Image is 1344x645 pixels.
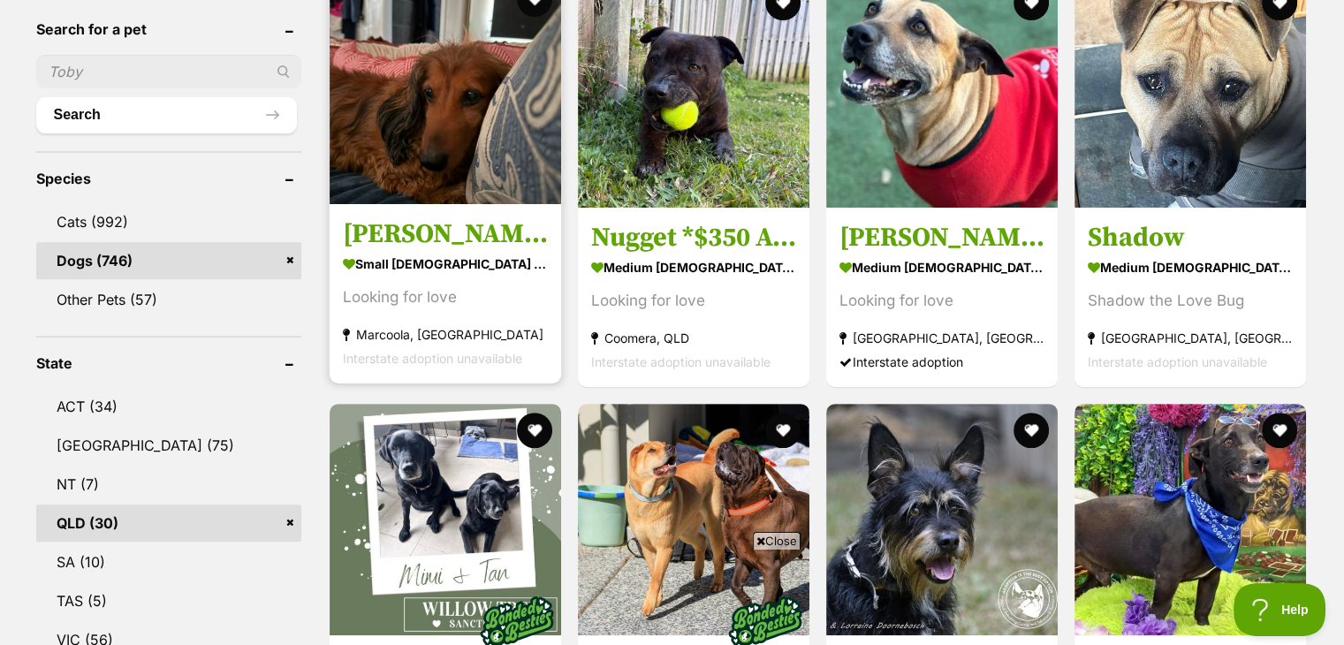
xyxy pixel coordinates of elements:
[1088,354,1267,369] span: Interstate adoption unavailable
[36,505,301,542] a: QLD (30)
[591,221,796,254] h3: Nugget *$350 Adoption Fee*
[36,21,301,37] header: Search for a pet
[36,355,301,371] header: State
[36,388,301,425] a: ACT (34)
[1263,413,1298,448] button: favourite
[1014,413,1049,448] button: favourite
[351,557,994,636] iframe: Advertisement
[839,289,1044,313] div: Looking for love
[839,221,1044,254] h3: [PERSON_NAME]
[839,254,1044,280] strong: medium [DEMOGRAPHIC_DATA] Dog
[765,413,801,448] button: favourite
[591,326,796,350] strong: Coomera, QLD
[753,532,801,550] span: Close
[343,251,548,277] strong: small [DEMOGRAPHIC_DATA] Dog
[36,427,301,464] a: [GEOGRAPHIC_DATA] (75)
[343,351,522,366] span: Interstate adoption unavailable
[36,55,301,88] input: Toby
[826,404,1058,635] img: Elvis - Australian Kelpie Dog
[578,404,809,635] img: Molly & Sid - Shar Pei Dog
[36,543,301,580] a: SA (10)
[36,242,301,279] a: Dogs (746)
[578,208,809,387] a: Nugget *$350 Adoption Fee* medium [DEMOGRAPHIC_DATA] Dog Looking for love Coomera, QLD Interstate...
[591,254,796,280] strong: medium [DEMOGRAPHIC_DATA] Dog
[1088,289,1293,313] div: Shadow the Love Bug
[839,326,1044,350] strong: [GEOGRAPHIC_DATA], [GEOGRAPHIC_DATA]
[1088,326,1293,350] strong: [GEOGRAPHIC_DATA], [GEOGRAPHIC_DATA]
[1074,404,1306,635] img: Oreo - Fox Terrier (Smooth) Dog
[36,466,301,503] a: NT (7)
[343,322,548,346] strong: Marcoola, [GEOGRAPHIC_DATA]
[36,582,301,619] a: TAS (5)
[36,281,301,318] a: Other Pets (57)
[591,354,771,369] span: Interstate adoption unavailable
[1234,583,1326,636] iframe: Help Scout Beacon - Open
[343,217,548,251] h3: [PERSON_NAME]
[517,413,552,448] button: favourite
[1088,254,1293,280] strong: medium [DEMOGRAPHIC_DATA] Dog
[591,289,796,313] div: Looking for love
[343,285,548,309] div: Looking for love
[839,350,1044,374] div: Interstate adoption
[36,203,301,240] a: Cats (992)
[330,204,561,383] a: [PERSON_NAME] small [DEMOGRAPHIC_DATA] Dog Looking for love Marcoola, [GEOGRAPHIC_DATA] Interstat...
[36,171,301,186] header: Species
[330,404,561,635] img: Mimi - Labrador Retriever Dog
[1088,221,1293,254] h3: Shadow
[1074,208,1306,387] a: Shadow medium [DEMOGRAPHIC_DATA] Dog Shadow the Love Bug [GEOGRAPHIC_DATA], [GEOGRAPHIC_DATA] Int...
[826,208,1058,387] a: [PERSON_NAME] medium [DEMOGRAPHIC_DATA] Dog Looking for love [GEOGRAPHIC_DATA], [GEOGRAPHIC_DATA]...
[36,97,297,133] button: Search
